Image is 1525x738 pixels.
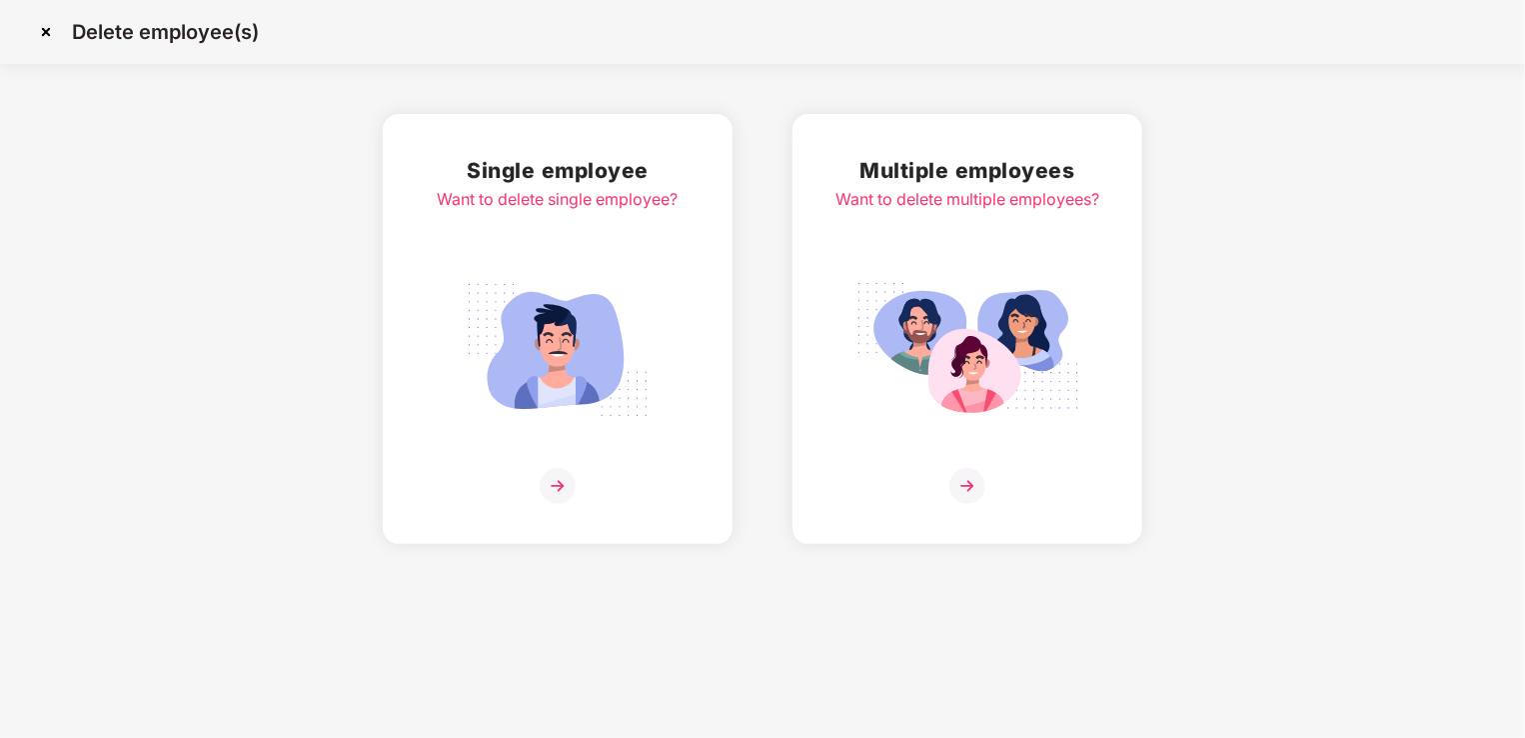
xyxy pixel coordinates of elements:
[72,20,259,44] p: Delete employee(s)
[30,16,62,48] img: svg+xml;base64,PHN2ZyBpZD0iQ3Jvc3MtMzJ4MzIiIHhtbG5zPSJodHRwOi8vd3d3LnczLm9yZy8yMDAwL3N2ZyIgd2lkdG...
[835,187,1099,212] div: Want to delete multiple employees?
[540,468,576,504] img: svg+xml;base64,PHN2ZyB4bWxucz0iaHR0cDovL3d3dy53My5vcmcvMjAwMC9zdmciIHdpZHRoPSIzNiIgaGVpZ2h0PSIzNi...
[835,154,1099,187] h2: Multiple employees
[438,154,679,187] h2: Single employee
[438,187,679,212] div: Want to delete single employee?
[855,272,1079,428] img: svg+xml;base64,PHN2ZyB4bWxucz0iaHR0cDovL3d3dy53My5vcmcvMjAwMC9zdmciIGlkPSJNdWx0aXBsZV9lbXBsb3llZS...
[949,468,985,504] img: svg+xml;base64,PHN2ZyB4bWxucz0iaHR0cDovL3d3dy53My5vcmcvMjAwMC9zdmciIHdpZHRoPSIzNiIgaGVpZ2h0PSIzNi...
[446,272,670,428] img: svg+xml;base64,PHN2ZyB4bWxucz0iaHR0cDovL3d3dy53My5vcmcvMjAwMC9zdmciIGlkPSJTaW5nbGVfZW1wbG95ZWUiIH...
